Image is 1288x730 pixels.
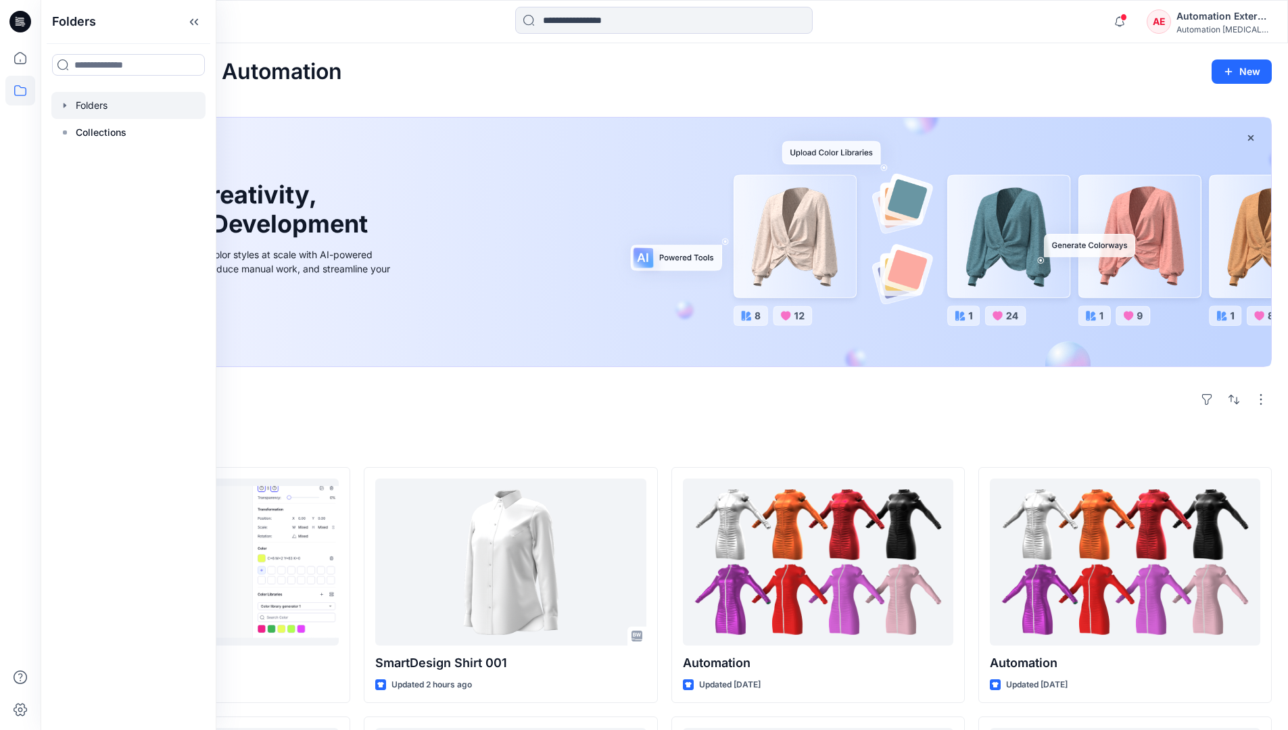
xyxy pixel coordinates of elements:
[90,306,394,333] a: Discover more
[699,678,761,692] p: Updated [DATE]
[76,124,126,141] p: Collections
[683,654,953,673] p: Automation
[1147,9,1171,34] div: AE
[1176,24,1271,34] div: Automation [MEDICAL_DATA]...
[90,180,374,239] h1: Unleash Creativity, Speed Up Development
[1176,8,1271,24] div: Automation External
[375,654,646,673] p: SmartDesign Shirt 001
[375,479,646,646] a: SmartDesign Shirt 001
[683,479,953,646] a: Automation
[1212,59,1272,84] button: New
[990,479,1260,646] a: Automation
[990,654,1260,673] p: Automation
[90,247,394,290] div: Explore ideas faster and recolor styles at scale with AI-powered tools that boost creativity, red...
[1006,678,1068,692] p: Updated [DATE]
[391,678,472,692] p: Updated 2 hours ago
[57,437,1272,454] h4: Styles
